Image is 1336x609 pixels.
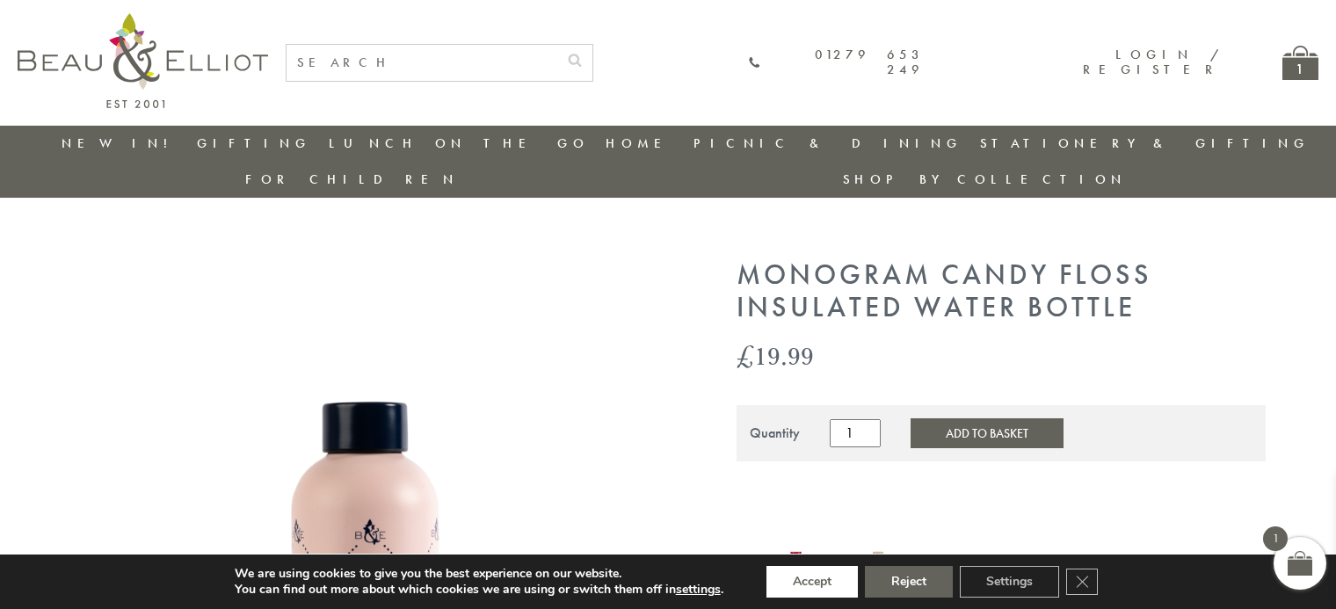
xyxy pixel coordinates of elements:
[62,134,179,152] a: New in!
[1282,46,1318,80] a: 1
[329,134,589,152] a: Lunch On The Go
[18,13,268,108] img: logo
[737,337,754,373] span: £
[843,170,1127,188] a: Shop by collection
[245,170,459,188] a: For Children
[1263,526,1288,551] span: 1
[197,134,311,152] a: Gifting
[960,566,1059,598] button: Settings
[911,418,1064,448] button: Add to Basket
[235,566,723,582] p: We are using cookies to give you the best experience on our website.
[606,134,676,152] a: Home
[766,566,858,598] button: Accept
[287,45,557,81] input: SEARCH
[748,47,924,78] a: 01279 653 249
[830,419,881,447] input: Product quantity
[980,134,1310,152] a: Stationery & Gifting
[1083,46,1221,78] a: Login / Register
[693,134,962,152] a: Picnic & Dining
[737,259,1266,324] h1: Monogram Candy Floss Insulated Water Bottle
[235,582,723,598] p: You can find out more about which cookies we are using or switch them off in .
[750,425,800,441] div: Quantity
[676,582,721,598] button: settings
[733,472,1269,514] iframe: Secure express checkout frame
[1066,569,1098,595] button: Close GDPR Cookie Banner
[865,566,953,598] button: Reject
[737,337,814,373] bdi: 19.99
